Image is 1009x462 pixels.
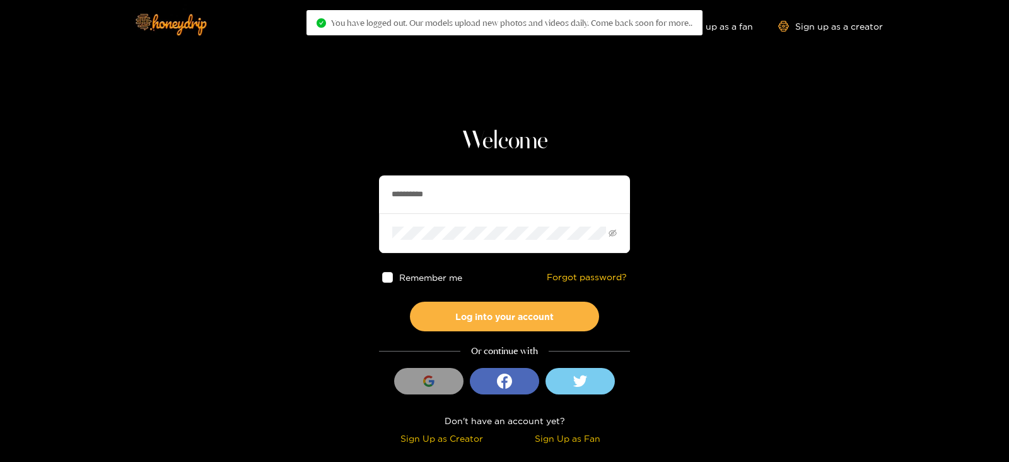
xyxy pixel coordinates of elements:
[547,272,627,283] a: Forgot password?
[399,273,462,282] span: Remember me
[379,413,630,428] div: Don't have an account yet?
[317,18,326,28] span: check-circle
[379,344,630,358] div: Or continue with
[508,431,627,446] div: Sign Up as Fan
[331,18,692,28] span: You have logged out. Our models upload new photos and videos daily. Come back soon for more..
[379,126,630,157] h1: Welcome
[382,431,501,446] div: Sign Up as Creator
[778,21,883,32] a: Sign up as a creator
[609,229,617,237] span: eye-invisible
[667,21,753,32] a: Sign up as a fan
[410,302,599,331] button: Log into your account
